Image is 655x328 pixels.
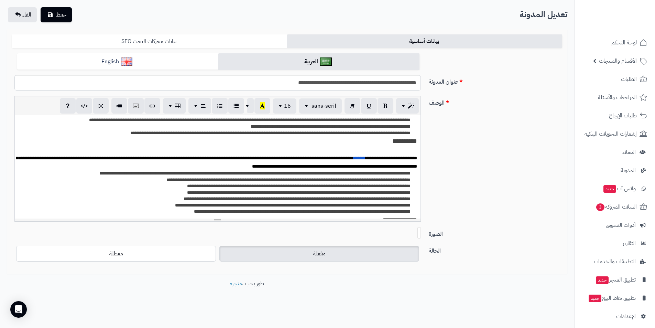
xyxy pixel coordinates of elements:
label: عنوان المدونة [426,75,565,86]
span: جديد [596,276,609,284]
a: لوحة التحكم [579,34,651,51]
span: الأقسام والمنتجات [599,56,637,66]
span: السلات المتروكة [596,202,637,212]
span: 3 [596,203,604,211]
a: بيانات أساسية [287,34,562,48]
label: الصورة [426,227,565,238]
span: التقارير [623,239,636,248]
span: 16 [284,102,291,110]
a: English [17,53,218,70]
a: المراجعات والأسئلة [579,89,651,106]
span: مفعلة [313,250,326,258]
img: العربية [320,57,332,66]
label: الوصف [426,96,565,107]
div: Open Intercom Messenger [10,301,27,318]
span: معطلة [109,250,123,258]
a: الإعدادات [579,308,651,325]
a: وآتس آبجديد [579,180,651,197]
a: العملاء [579,144,651,160]
img: English [121,57,133,66]
a: بيانات محركات البحث SEO [12,34,287,48]
a: تطبيق نقاط البيعجديد [579,290,651,306]
a: العربية [218,53,419,70]
span: أدوات التسويق [606,220,636,230]
a: تطبيق المتجرجديد [579,272,651,288]
span: الغاء [22,11,31,19]
span: المدونة [621,166,636,175]
button: 16 [273,98,296,114]
a: أدوات التسويق [579,217,651,233]
button: حفظ [41,7,72,22]
span: الطلبات [621,74,637,84]
h2: تعديل المدونة [520,8,567,22]
label: الحالة [426,244,565,255]
span: تطبيق المتجر [595,275,636,285]
a: المدونة [579,162,651,179]
button: sans-serif [299,98,342,114]
span: العملاء [622,147,636,157]
span: جديد [603,185,616,193]
a: التقارير [579,235,651,252]
span: التطبيقات والخدمات [594,257,636,266]
a: الطلبات [579,71,651,87]
span: وآتس آب [603,184,636,193]
span: تطبيق نقاط البيع [588,293,636,303]
a: التطبيقات والخدمات [579,253,651,270]
a: السلات المتروكة3 [579,199,651,215]
a: الغاء [8,7,37,22]
a: متجرة [230,279,242,288]
span: لوحة التحكم [611,38,637,47]
a: طلبات الإرجاع [579,107,651,124]
span: sans-serif [312,102,336,110]
span: طلبات الإرجاع [609,111,637,120]
span: الإعدادات [616,311,636,321]
span: جديد [589,295,601,302]
a: إشعارات التحويلات البنكية [579,126,651,142]
span: حفظ [56,11,66,19]
span: إشعارات التحويلات البنكية [585,129,637,139]
span: المراجعات والأسئلة [598,93,637,102]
